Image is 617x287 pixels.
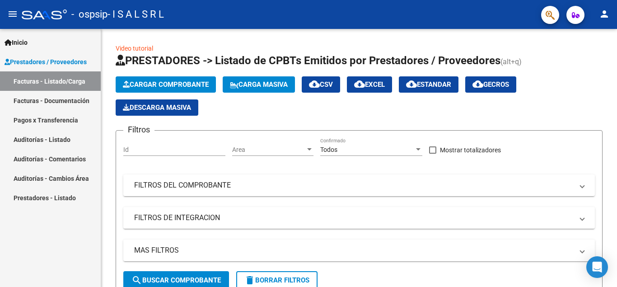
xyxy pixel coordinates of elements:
[472,79,483,89] mat-icon: cloud_download
[134,245,573,255] mat-panel-title: MAS FILTROS
[320,146,337,153] span: Todos
[123,240,595,261] mat-expansion-panel-header: MAS FILTROS
[123,207,595,229] mat-expansion-panel-header: FILTROS DE INTEGRACION
[472,80,509,89] span: Gecros
[465,76,516,93] button: Gecros
[347,76,392,93] button: EXCEL
[244,276,309,284] span: Borrar Filtros
[123,174,595,196] mat-expansion-panel-header: FILTROS DEL COMPROBANTE
[230,80,288,89] span: Carga Masiva
[134,180,573,190] mat-panel-title: FILTROS DEL COMPROBANTE
[116,54,500,67] span: PRESTADORES -> Listado de CPBTs Emitidos por Prestadores / Proveedores
[599,9,610,19] mat-icon: person
[354,79,365,89] mat-icon: cloud_download
[134,213,573,223] mat-panel-title: FILTROS DE INTEGRACION
[309,80,333,89] span: CSV
[123,123,154,136] h3: Filtros
[406,80,451,89] span: Estandar
[244,275,255,286] mat-icon: delete
[123,104,191,112] span: Descarga Masiva
[309,79,320,89] mat-icon: cloud_download
[354,80,385,89] span: EXCEL
[116,45,153,52] a: Video tutorial
[223,76,295,93] button: Carga Masiva
[500,57,522,66] span: (alt+q)
[302,76,340,93] button: CSV
[5,38,28,47] span: Inicio
[406,79,417,89] mat-icon: cloud_download
[7,9,18,19] mat-icon: menu
[131,276,221,284] span: Buscar Comprobante
[399,76,458,93] button: Estandar
[71,5,108,24] span: - ospsip
[232,146,305,154] span: Area
[586,256,608,278] div: Open Intercom Messenger
[116,99,198,116] button: Descarga Masiva
[131,275,142,286] mat-icon: search
[116,99,198,116] app-download-masive: Descarga masiva de comprobantes (adjuntos)
[108,5,164,24] span: - I S A L S R L
[123,80,209,89] span: Cargar Comprobante
[5,57,87,67] span: Prestadores / Proveedores
[440,145,501,155] span: Mostrar totalizadores
[116,76,216,93] button: Cargar Comprobante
